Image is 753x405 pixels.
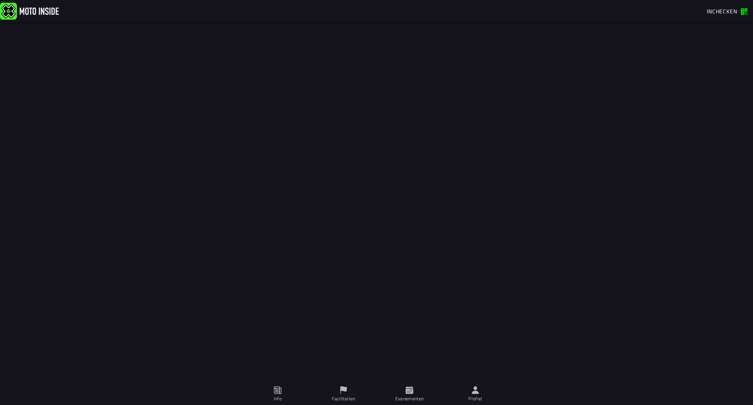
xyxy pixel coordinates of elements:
[274,395,282,402] ion-label: Info
[703,4,751,18] a: Inchecken
[395,395,424,402] ion-label: Evenementen
[707,7,737,15] span: Inchecken
[468,395,482,402] ion-label: Profiel
[332,395,355,402] ion-label: Faciliteiten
